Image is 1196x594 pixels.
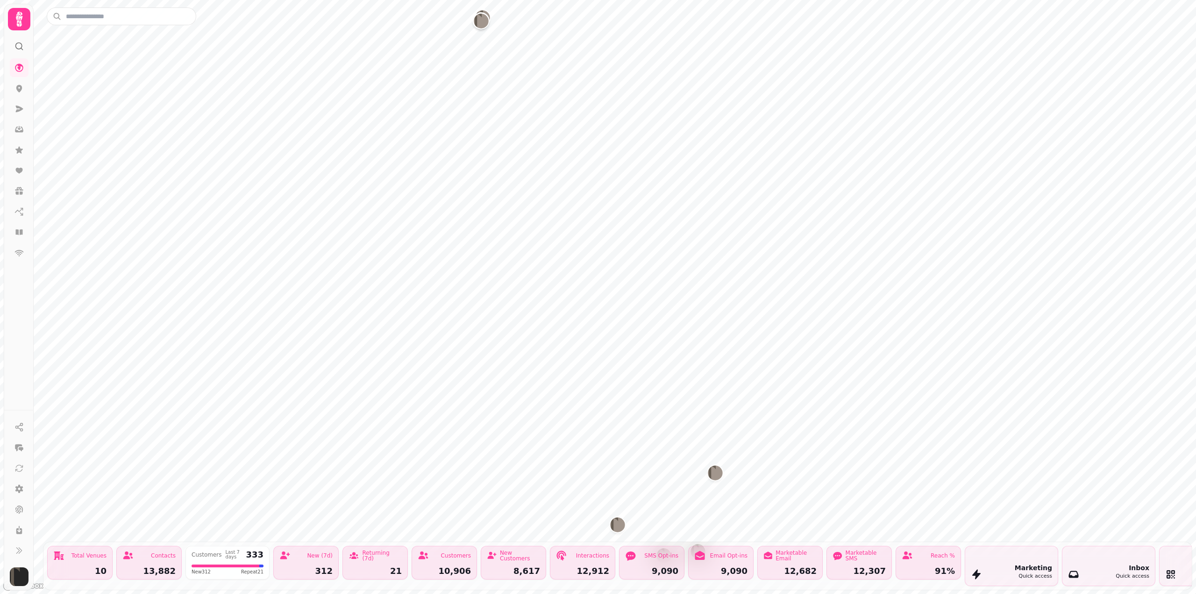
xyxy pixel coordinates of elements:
div: Returning (7d) [362,550,402,561]
div: 9,090 [625,567,678,575]
button: InboxQuick access [1062,546,1155,586]
button: Kiltane - Cambridge [708,465,723,480]
div: Marketable SMS [846,550,886,561]
a: Mapbox logo [3,580,44,591]
div: Interactions [576,553,609,558]
div: 21 [349,567,402,575]
div: 12,307 [833,567,886,575]
div: 333 [246,551,263,559]
div: SMS Opt-ins [644,553,678,558]
div: New Customers [500,550,540,561]
span: Repeat 21 [241,568,263,575]
div: Map marker [610,517,625,535]
div: Customers [441,553,471,558]
img: User avatar [10,567,28,586]
div: Reach % [931,553,955,558]
div: 312 [279,567,333,575]
div: 13,882 [122,567,176,575]
div: Contacts [151,553,176,558]
div: 10 [53,567,107,575]
div: New (7d) [307,553,333,558]
div: Customers [192,552,222,558]
div: 8,617 [487,567,540,575]
button: MarketingQuick access [965,546,1058,586]
button: Kiltane - Oxford [610,517,625,532]
div: Quick access [1116,573,1149,580]
div: 9,090 [694,567,747,575]
div: Map marker [708,465,723,483]
div: 12,912 [556,567,609,575]
div: Quick access [1015,573,1052,580]
div: 91% [902,567,955,575]
div: Email Opt-ins [710,553,747,558]
button: User avatar [8,567,30,586]
div: Total Venues [71,553,107,558]
span: New 312 [192,568,211,575]
div: 10,906 [418,567,471,575]
div: Marketable Email [776,550,817,561]
div: Marketing [1015,563,1052,573]
div: Inbox [1116,563,1149,573]
div: Last 7 days [226,550,242,559]
div: 12,682 [763,567,817,575]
